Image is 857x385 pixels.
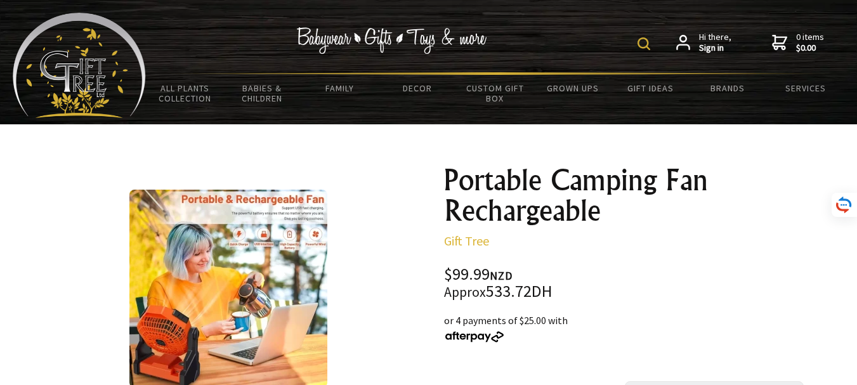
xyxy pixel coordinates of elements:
a: Grown Ups [534,75,612,101]
h1: Portable Camping Fan Rechargeable [444,165,814,226]
a: Gift Ideas [612,75,689,101]
div: $99.99 533.72DH [444,266,814,300]
span: NZD [490,268,513,283]
a: Hi there,Sign in [676,32,731,54]
a: 0 items$0.00 [772,32,824,54]
span: 0 items [796,31,824,54]
a: Decor [379,75,456,101]
img: product search [638,37,650,50]
small: Approx [444,284,486,301]
span: Hi there, [699,32,731,54]
a: Family [301,75,379,101]
a: All Plants Collection [146,75,223,112]
a: Gift Tree [444,233,489,249]
a: Services [767,75,844,101]
div: or 4 payments of $25.00 with [444,313,814,343]
img: Afterpay [444,331,505,343]
a: Brands [689,75,766,101]
img: Babyware - Gifts - Toys and more... [13,13,146,118]
a: Babies & Children [223,75,301,112]
strong: $0.00 [796,42,824,54]
a: Custom Gift Box [456,75,533,112]
img: Babywear - Gifts - Toys & more [297,27,487,54]
strong: Sign in [699,42,731,54]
